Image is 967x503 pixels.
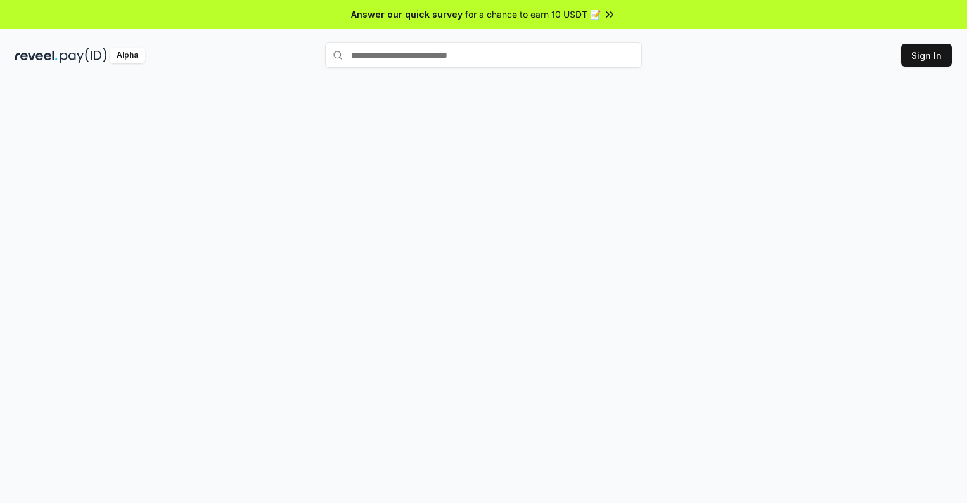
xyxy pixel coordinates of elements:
[15,48,58,63] img: reveel_dark
[465,8,601,21] span: for a chance to earn 10 USDT 📝
[60,48,107,63] img: pay_id
[901,44,952,67] button: Sign In
[110,48,145,63] div: Alpha
[351,8,463,21] span: Answer our quick survey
